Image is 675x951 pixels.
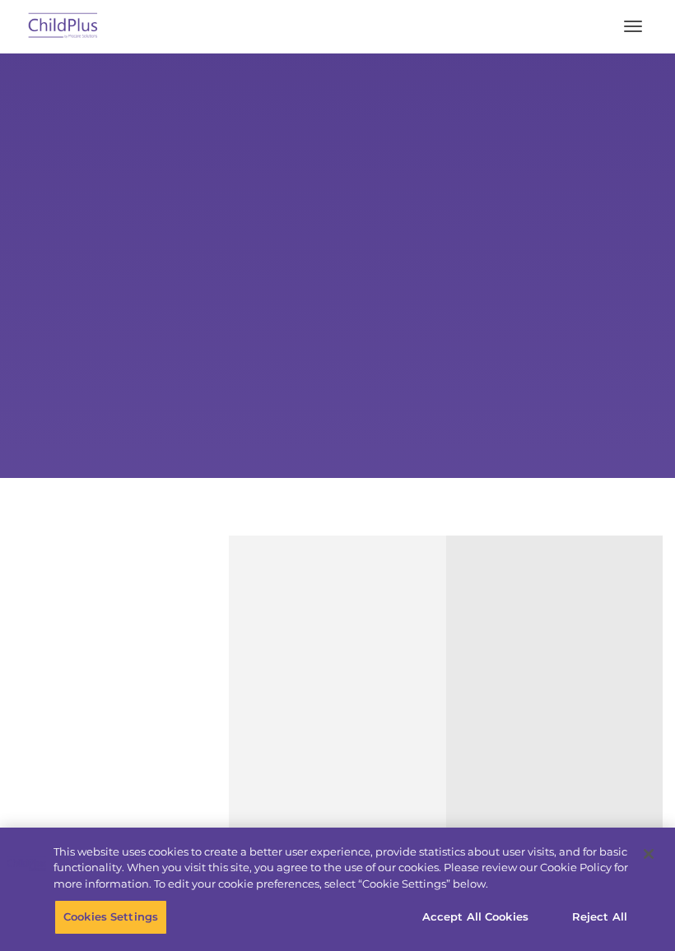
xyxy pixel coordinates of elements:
button: Accept All Cookies [413,900,538,935]
div: This website uses cookies to create a better user experience, provide statistics about user visit... [54,844,628,893]
button: Cookies Settings [54,900,167,935]
button: Reject All [548,900,651,935]
button: Close [631,836,667,872]
img: ChildPlus by Procare Solutions [25,7,102,46]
